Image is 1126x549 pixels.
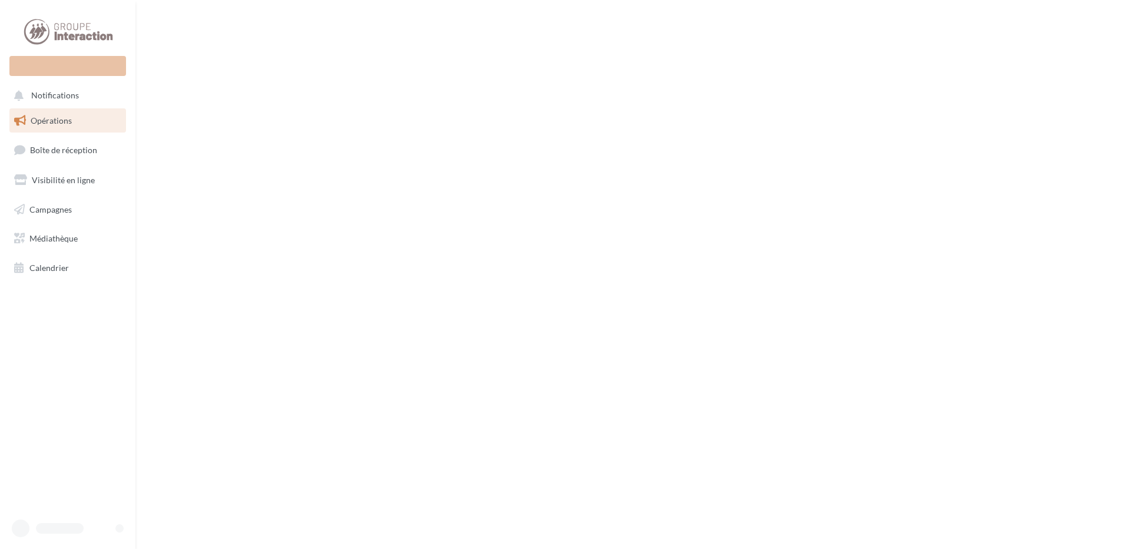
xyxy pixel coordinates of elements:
[32,175,95,185] span: Visibilité en ligne
[7,137,128,163] a: Boîte de réception
[29,204,72,214] span: Campagnes
[7,197,128,222] a: Campagnes
[7,226,128,251] a: Médiathèque
[30,145,97,155] span: Boîte de réception
[31,115,72,125] span: Opérations
[7,168,128,193] a: Visibilité en ligne
[29,233,78,243] span: Médiathèque
[9,56,126,76] div: Nouvelle campagne
[7,256,128,280] a: Calendrier
[31,91,79,101] span: Notifications
[29,263,69,273] span: Calendrier
[7,108,128,133] a: Opérations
